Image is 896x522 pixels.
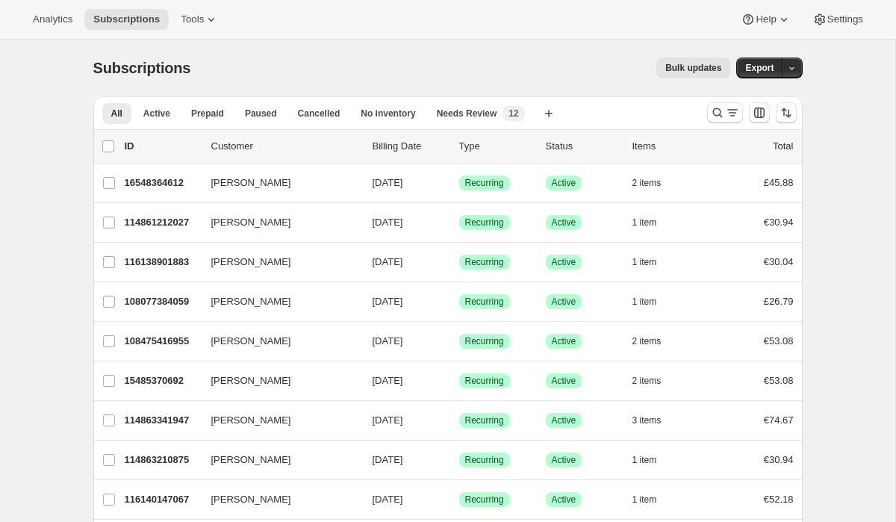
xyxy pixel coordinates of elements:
[632,414,662,426] span: 3 items
[764,177,794,188] span: £45.88
[125,215,199,230] p: 114861212027
[211,175,291,190] span: [PERSON_NAME]
[202,171,352,195] button: [PERSON_NAME]
[33,13,72,25] span: Analytics
[552,375,576,387] span: Active
[211,492,291,507] span: [PERSON_NAME]
[632,489,673,510] button: 1 item
[707,102,743,123] button: Search and filter results
[773,139,793,154] p: Total
[552,296,576,308] span: Active
[632,410,678,431] button: 3 items
[373,296,403,307] span: [DATE]
[764,296,794,307] span: £26.79
[172,9,228,30] button: Tools
[764,217,794,228] span: €30.94
[632,370,678,391] button: 2 items
[764,375,794,386] span: €53.08
[373,139,447,154] p: Billing Date
[827,13,863,25] span: Settings
[125,139,199,154] p: ID
[245,108,277,119] span: Paused
[125,334,199,349] p: 108475416955
[745,62,774,74] span: Export
[632,331,678,352] button: 2 items
[202,488,352,512] button: [PERSON_NAME]
[764,494,794,505] span: €52.18
[437,108,497,119] span: Needs Review
[373,454,403,465] span: [DATE]
[552,335,576,347] span: Active
[125,255,199,270] p: 116138901883
[373,217,403,228] span: [DATE]
[125,173,794,193] div: 16548364612[PERSON_NAME][DATE]SuccessRecurringSuccessActive2 items£45.88
[465,454,504,466] span: Recurring
[373,494,403,505] span: [DATE]
[125,212,794,233] div: 114861212027[PERSON_NAME][DATE]SuccessRecurringSuccessActive1 item€30.94
[24,9,81,30] button: Analytics
[632,212,673,233] button: 1 item
[181,13,204,25] span: Tools
[211,255,291,270] span: [PERSON_NAME]
[632,494,657,506] span: 1 item
[211,453,291,467] span: [PERSON_NAME]
[211,334,291,349] span: [PERSON_NAME]
[125,489,794,510] div: 116140147067[PERSON_NAME][DATE]SuccessRecurringSuccessActive1 item€52.18
[125,139,794,154] div: IDCustomerBilling DateTypeStatusItemsTotal
[211,294,291,309] span: [PERSON_NAME]
[373,414,403,426] span: [DATE]
[125,453,199,467] p: 114863210875
[632,454,657,466] span: 1 item
[93,60,191,76] span: Subscriptions
[656,58,730,78] button: Bulk updates
[125,175,199,190] p: 16548364612
[125,370,794,391] div: 15485370692[PERSON_NAME][DATE]SuccessRecurringSuccessActive2 items€53.08
[552,414,576,426] span: Active
[632,291,673,312] button: 1 item
[125,331,794,352] div: 108475416955[PERSON_NAME][DATE]SuccessRecurringSuccessActive2 items€53.08
[552,454,576,466] span: Active
[143,108,170,119] span: Active
[764,454,794,465] span: €30.94
[756,13,776,25] span: Help
[552,217,576,229] span: Active
[537,103,561,124] button: Create new view
[93,13,160,25] span: Subscriptions
[202,250,352,274] button: [PERSON_NAME]
[125,410,794,431] div: 114863341947[PERSON_NAME][DATE]SuccessRecurringSuccessActive3 items€74.67
[373,256,403,267] span: [DATE]
[749,102,770,123] button: Customize table column order and visibility
[632,139,707,154] div: Items
[632,375,662,387] span: 2 items
[125,492,199,507] p: 116140147067
[764,335,794,347] span: €53.08
[211,413,291,428] span: [PERSON_NAME]
[125,294,199,309] p: 108077384059
[465,414,504,426] span: Recurring
[191,108,224,119] span: Prepaid
[632,256,657,268] span: 1 item
[111,108,122,119] span: All
[632,335,662,347] span: 2 items
[459,139,534,154] div: Type
[202,369,352,393] button: [PERSON_NAME]
[632,173,678,193] button: 2 items
[373,335,403,347] span: [DATE]
[465,256,504,268] span: Recurring
[84,9,169,30] button: Subscriptions
[211,139,361,154] p: Customer
[465,494,504,506] span: Recurring
[202,329,352,353] button: [PERSON_NAME]
[202,408,352,432] button: [PERSON_NAME]
[465,335,504,347] span: Recurring
[125,413,199,428] p: 114863341947
[736,58,783,78] button: Export
[465,296,504,308] span: Recurring
[373,375,403,386] span: [DATE]
[125,450,794,470] div: 114863210875[PERSON_NAME][DATE]SuccessRecurringSuccessActive1 item€30.94
[632,217,657,229] span: 1 item
[552,494,576,506] span: Active
[202,211,352,234] button: [PERSON_NAME]
[632,296,657,308] span: 1 item
[125,373,199,388] p: 15485370692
